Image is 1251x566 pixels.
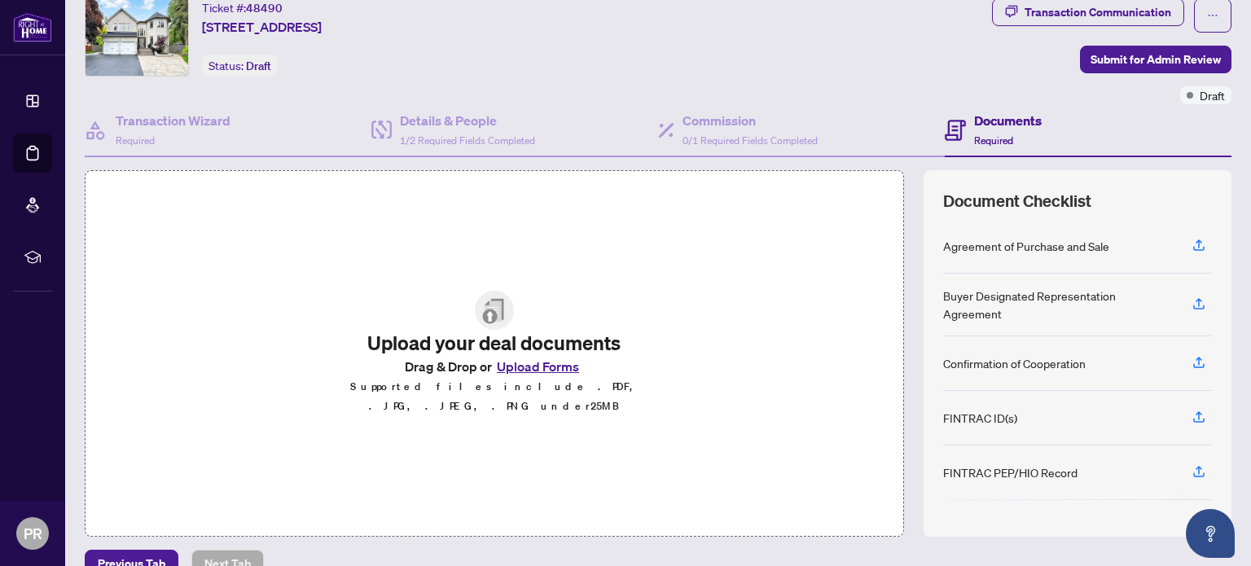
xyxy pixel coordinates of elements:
[400,134,535,147] span: 1/2 Required Fields Completed
[943,409,1017,427] div: FINTRAC ID(s)
[974,134,1013,147] span: Required
[309,278,679,429] span: File UploadUpload your deal documentsDrag & Drop orUpload FormsSupported files include .PDF, .JPG...
[24,522,42,545] span: PR
[943,354,1086,372] div: Confirmation of Cooperation
[943,287,1173,322] div: Buyer Designated Representation Agreement
[116,111,230,130] h4: Transaction Wizard
[323,330,666,356] h2: Upload your deal documents
[492,356,584,377] button: Upload Forms
[246,1,283,15] span: 48490
[1200,86,1225,104] span: Draft
[943,190,1091,213] span: Document Checklist
[943,237,1109,255] div: Agreement of Purchase and Sale
[943,463,1078,481] div: FINTRAC PEP/HIO Record
[405,356,584,377] span: Drag & Drop or
[202,55,278,77] div: Status:
[1186,509,1235,558] button: Open asap
[400,111,535,130] h4: Details & People
[246,59,271,73] span: Draft
[475,291,514,330] img: File Upload
[1091,46,1221,72] span: Submit for Admin Review
[116,134,155,147] span: Required
[1207,10,1218,21] span: ellipsis
[974,111,1042,130] h4: Documents
[683,111,818,130] h4: Commission
[202,17,322,37] span: [STREET_ADDRESS]
[13,12,52,42] img: logo
[683,134,818,147] span: 0/1 Required Fields Completed
[323,377,666,416] p: Supported files include .PDF, .JPG, .JPEG, .PNG under 25 MB
[1080,46,1231,73] button: Submit for Admin Review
